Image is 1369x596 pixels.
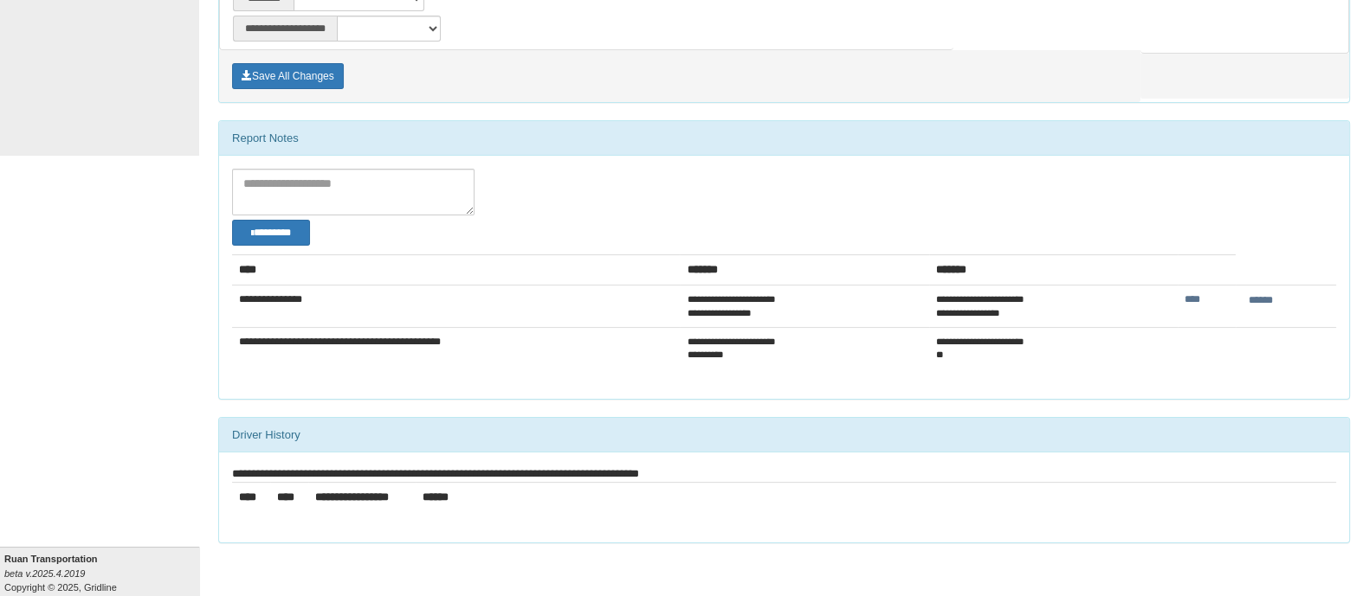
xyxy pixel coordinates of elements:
div: Report Notes [219,121,1349,156]
div: Driver History [219,418,1349,452]
b: Ruan Transportation [4,554,98,564]
button: Change Filter Options [232,220,310,246]
i: beta v.2025.4.2019 [4,568,85,579]
div: Copyright © 2025, Gridline [4,552,199,594]
button: Save [232,63,344,89]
